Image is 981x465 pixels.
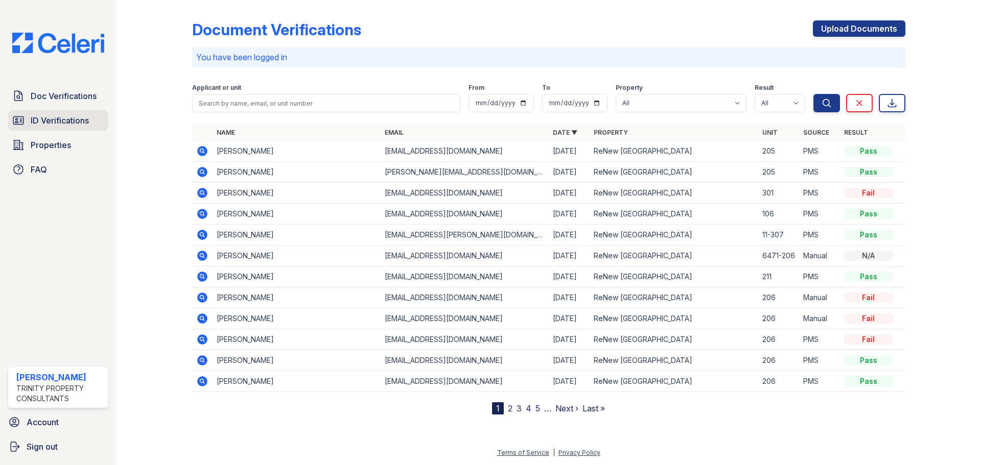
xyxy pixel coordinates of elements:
td: [PERSON_NAME] [213,329,381,350]
label: To [542,84,550,92]
td: [PERSON_NAME] [213,204,381,225]
td: ReNew [GEOGRAPHIC_DATA] [590,308,758,329]
input: Search by name, email, or unit number [192,94,460,112]
div: Pass [844,355,893,365]
div: Pass [844,230,893,240]
td: 301 [758,183,799,204]
td: ReNew [GEOGRAPHIC_DATA] [590,246,758,266]
a: Email [385,129,404,136]
span: Doc Verifications [31,90,97,102]
td: 211 [758,266,799,287]
td: [DATE] [549,371,590,392]
a: Result [844,129,868,136]
div: Fail [844,292,893,303]
td: [DATE] [549,266,590,287]
td: [EMAIL_ADDRESS][DOMAIN_NAME] [381,246,549,266]
td: [DATE] [549,141,590,162]
td: [DATE] [549,162,590,183]
td: ReNew [GEOGRAPHIC_DATA] [590,204,758,225]
td: 11-307 [758,225,799,246]
a: Last » [582,403,605,413]
div: N/A [844,251,893,261]
div: 1 [492,402,504,414]
td: [DATE] [549,225,590,246]
a: Doc Verifications [8,86,108,106]
td: [EMAIL_ADDRESS][DOMAIN_NAME] [381,308,549,329]
span: Sign out [27,440,58,453]
div: Trinity Property Consultants [16,383,104,404]
td: [PERSON_NAME] [213,183,381,204]
td: [PERSON_NAME][EMAIL_ADDRESS][DOMAIN_NAME] [381,162,549,183]
td: 106 [758,204,799,225]
a: Upload Documents [813,20,905,37]
div: Pass [844,146,893,156]
div: Document Verifications [192,20,361,39]
label: Property [616,84,643,92]
div: Pass [844,376,893,386]
td: Manual [799,287,840,308]
label: From [469,84,484,92]
td: [DATE] [549,204,590,225]
span: … [544,402,551,414]
a: FAQ [8,159,108,180]
td: [EMAIL_ADDRESS][DOMAIN_NAME] [381,287,549,308]
p: You have been logged in [196,51,901,63]
td: [PERSON_NAME] [213,287,381,308]
td: [PERSON_NAME] [213,246,381,266]
a: Sign out [4,436,112,457]
td: [DATE] [549,350,590,371]
td: [EMAIL_ADDRESS][DOMAIN_NAME] [381,141,549,162]
td: [DATE] [549,308,590,329]
div: Fail [844,313,893,324]
div: [PERSON_NAME] [16,371,104,383]
td: ReNew [GEOGRAPHIC_DATA] [590,329,758,350]
a: 3 [517,403,522,413]
td: [PERSON_NAME] [213,162,381,183]
td: ReNew [GEOGRAPHIC_DATA] [590,141,758,162]
td: PMS [799,204,840,225]
td: ReNew [GEOGRAPHIC_DATA] [590,266,758,287]
td: Manual [799,308,840,329]
a: Name [217,129,235,136]
td: [EMAIL_ADDRESS][PERSON_NAME][DOMAIN_NAME] [381,225,549,246]
td: [PERSON_NAME] [213,350,381,371]
td: [DATE] [549,183,590,204]
td: PMS [799,225,840,246]
td: ReNew [GEOGRAPHIC_DATA] [590,287,758,308]
td: PMS [799,162,840,183]
td: 206 [758,329,799,350]
a: Unit [762,129,778,136]
a: Date ▼ [553,129,577,136]
td: [EMAIL_ADDRESS][DOMAIN_NAME] [381,350,549,371]
a: Properties [8,135,108,155]
span: Account [27,416,59,428]
a: Privacy Policy [558,449,600,456]
td: ReNew [GEOGRAPHIC_DATA] [590,371,758,392]
td: [EMAIL_ADDRESS][DOMAIN_NAME] [381,183,549,204]
td: [PERSON_NAME] [213,141,381,162]
td: ReNew [GEOGRAPHIC_DATA] [590,225,758,246]
td: 206 [758,350,799,371]
td: [PERSON_NAME] [213,371,381,392]
td: [DATE] [549,329,590,350]
td: 6471-206 [758,246,799,266]
a: Property [594,129,628,136]
td: PMS [799,266,840,287]
td: [PERSON_NAME] [213,308,381,329]
td: PMS [799,350,840,371]
div: Pass [844,272,893,282]
a: 4 [526,403,531,413]
img: CE_Logo_Blue-a8612792a0a2168367f1c8372b55b34899dd931a85d93a1a3d3e32e68fde9ad4.png [4,33,112,53]
td: [DATE] [549,287,590,308]
a: Terms of Service [497,449,549,456]
td: [EMAIL_ADDRESS][DOMAIN_NAME] [381,371,549,392]
label: Result [755,84,774,92]
td: [DATE] [549,246,590,266]
td: 206 [758,308,799,329]
label: Applicant or unit [192,84,241,92]
div: Fail [844,334,893,345]
a: 5 [535,403,540,413]
a: ID Verifications [8,110,108,131]
td: ReNew [GEOGRAPHIC_DATA] [590,183,758,204]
